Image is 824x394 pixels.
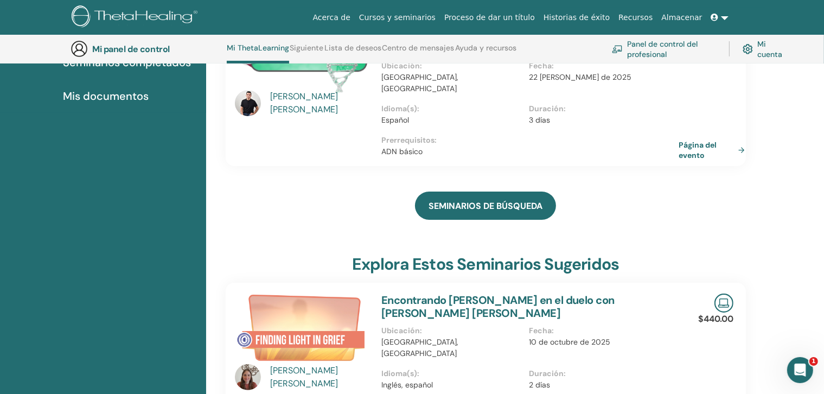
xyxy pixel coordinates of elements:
font: Centro de mensajes [382,43,455,53]
font: : [552,61,554,71]
font: Seminarios completados [63,55,191,69]
font: : [552,326,554,335]
font: Página del evento [679,140,717,160]
img: Encontrar luz en el dolor [235,294,368,368]
font: Duración [529,368,564,378]
a: Mi cuenta [743,37,785,61]
font: Ubicación [381,326,420,335]
font: Explora estos seminarios sugeridos [352,253,619,275]
a: Panel de control del profesional [612,37,716,61]
font: Mi ThetaLearning [227,43,289,53]
img: cog.svg [743,42,753,56]
font: 10 de octubre de 2025 [529,337,610,347]
font: : [564,368,566,378]
font: Fecha [529,326,552,335]
font: Idioma(s) [381,368,417,378]
a: [PERSON_NAME] [PERSON_NAME] [270,364,371,390]
font: : [564,104,566,113]
font: Siguiente [290,43,324,53]
font: Mis documentos [63,89,149,103]
font: Cursos y seminarios [359,13,436,22]
font: Fecha [529,61,552,71]
a: Encontrando [PERSON_NAME] en el duelo con [PERSON_NAME] [PERSON_NAME] [381,293,615,320]
a: Siguiente [290,43,324,61]
font: 3 días [529,115,550,125]
font: [GEOGRAPHIC_DATA], [GEOGRAPHIC_DATA] [381,72,458,93]
a: Centro de mensajes [382,43,455,61]
font: Prerrequisitos [381,135,435,145]
font: : [435,135,437,145]
font: Proceso de dar un título [444,13,535,22]
font: Almacenar [661,13,702,22]
a: Recursos [614,8,657,28]
a: [PERSON_NAME] [PERSON_NAME] [270,90,371,116]
font: [PERSON_NAME] [270,104,338,115]
font: SEMINARIOS DE BÚSQUEDA [429,200,542,212]
a: Almacenar [657,8,706,28]
font: Inglés, español [381,380,433,390]
font: : [417,368,419,378]
font: : [420,326,422,335]
a: Página del evento [679,139,749,161]
font: Recursos [618,13,653,22]
font: [GEOGRAPHIC_DATA], [GEOGRAPHIC_DATA] [381,337,458,358]
font: Ubicación [381,61,420,71]
font: Historias de éxito [544,13,610,22]
font: 2 días [529,380,550,390]
font: [PERSON_NAME] [270,365,338,376]
font: Idioma(s) [381,104,417,113]
img: default.jpg [235,364,261,390]
a: Proceso de dar un título [440,8,539,28]
a: Lista de deseos [324,43,381,61]
img: chalkboard-teacher.svg [612,45,623,53]
a: Acerca de [309,8,355,28]
a: Historias de éxito [539,8,614,28]
font: Español [381,115,409,125]
font: [PERSON_NAME] [270,91,338,102]
iframe: Chat en vivo de Intercom [787,357,813,383]
font: Ayuda y recursos [455,43,516,53]
font: Mi panel de control [92,43,170,55]
font: Duración [529,104,564,113]
font: Mi cuenta [757,39,782,59]
font: Panel de control del profesional [627,39,698,59]
img: Seminario en línea en vivo [714,294,733,313]
a: Ayuda y recursos [455,43,516,61]
font: [PERSON_NAME] [270,378,338,389]
img: generic-user-icon.jpg [71,40,88,58]
font: : [417,104,419,113]
img: default.jpg [235,90,261,116]
a: Mi ThetaLearning [227,43,289,63]
font: 22 [PERSON_NAME] de 2025 [529,72,631,82]
font: ADN básico [381,147,423,156]
img: logo.png [72,5,201,30]
font: Lista de deseos [324,43,381,53]
a: SEMINARIOS DE BÚSQUEDA [415,192,556,220]
font: 1 [812,358,816,365]
font: $440.00 [698,313,733,325]
font: : [420,61,422,71]
a: Cursos y seminarios [355,8,440,28]
font: Acerca de [313,13,350,22]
